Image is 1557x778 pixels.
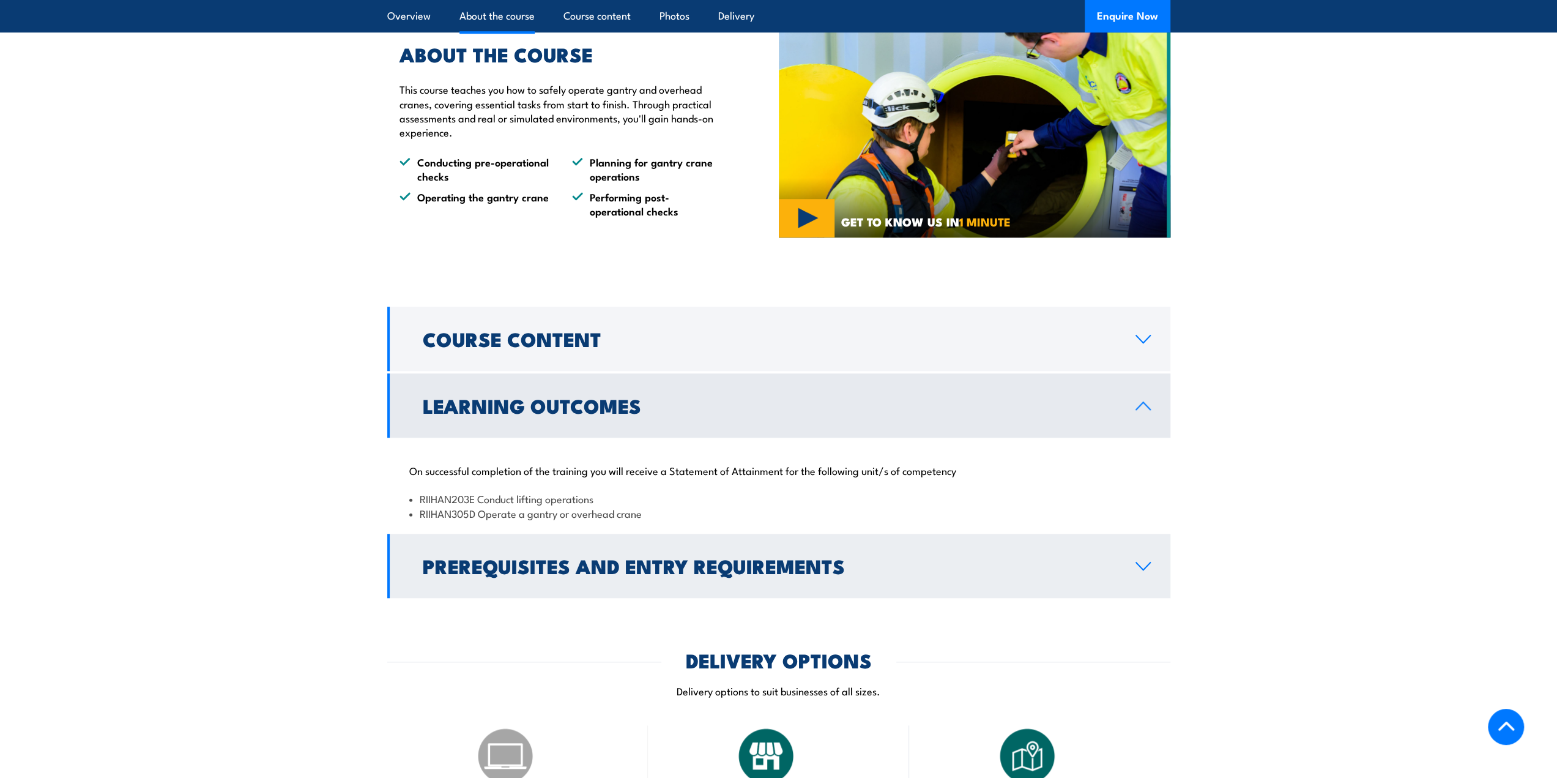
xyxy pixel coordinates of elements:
li: Conducting pre-operational checks [399,155,550,184]
h2: Prerequisites and Entry Requirements [423,557,1116,574]
li: Performing post-operational checks [572,190,723,219]
a: Course Content [387,307,1170,371]
p: This course teaches you how to safely operate gantry and overhead cranes, covering essential task... [399,82,723,140]
h2: ABOUT THE COURSE [399,45,723,62]
li: RIIHAN203E Conduct lifting operations [409,492,1148,506]
strong: 1 MINUTE [959,212,1011,230]
p: Delivery options to suit businesses of all sizes. [387,684,1170,698]
li: Planning for gantry crane operations [572,155,723,184]
h2: DELIVERY OPTIONS [686,651,872,668]
p: On successful completion of the training you will receive a Statement of Attainment for the follo... [409,464,1148,476]
h2: Course Content [423,330,1116,347]
h2: Learning Outcomes [423,397,1116,414]
li: RIIHAN305D Operate a gantry or overhead crane [409,506,1148,520]
li: Operating the gantry crane [399,190,550,219]
a: Prerequisites and Entry Requirements [387,534,1170,598]
span: GET TO KNOW US IN [841,216,1011,227]
a: Learning Outcomes [387,373,1170,438]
